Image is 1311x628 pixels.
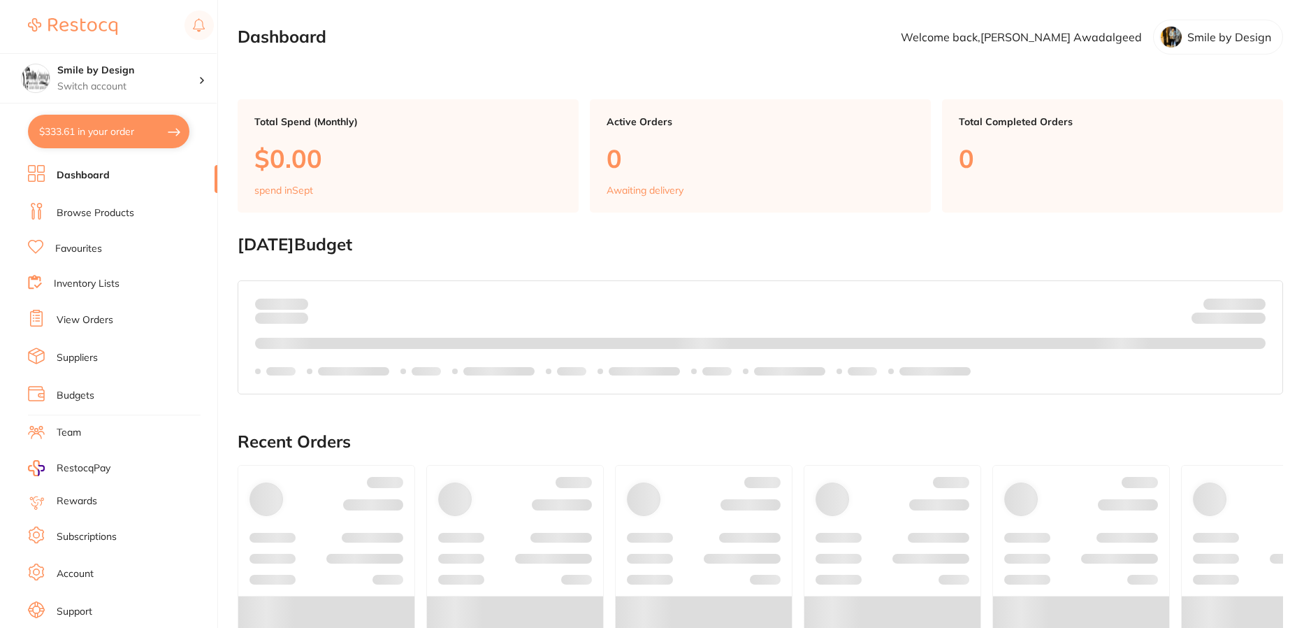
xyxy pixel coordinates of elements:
p: Active Orders [607,116,914,127]
p: 0 [959,144,1266,173]
p: Labels extended [609,366,680,377]
p: Labels [266,366,296,377]
p: Smile by Design [1187,31,1271,43]
p: Switch account [57,80,198,94]
p: Labels [557,366,586,377]
p: Labels extended [754,366,825,377]
a: Account [57,567,94,581]
span: RestocqPay [57,462,110,476]
strong: $NaN [1238,297,1266,310]
p: Labels [848,366,877,377]
button: $333.61 in your order [28,115,189,148]
strong: $0.00 [1241,315,1266,327]
img: dHRxanhhaA [1160,26,1182,48]
p: Total Completed Orders [959,116,1266,127]
p: Spent: [255,298,308,309]
p: 0 [607,144,914,173]
a: RestocqPay [28,460,110,476]
p: Labels [412,366,441,377]
p: Remaining: [1192,310,1266,327]
a: Dashboard [57,169,110,183]
p: Labels extended [463,366,535,377]
p: spend in Sept [254,185,313,196]
a: Budgets [57,389,94,403]
h2: Recent Orders [238,432,1283,452]
img: Restocq Logo [28,18,117,35]
a: Active Orders0Awaiting delivery [590,99,931,213]
p: Labels [702,366,732,377]
a: Team [57,426,81,440]
h2: Dashboard [238,27,326,47]
p: Labels extended [318,366,389,377]
a: Favourites [55,242,102,256]
a: Suppliers [57,351,98,365]
p: $0.00 [254,144,562,173]
a: Support [57,605,92,619]
a: Subscriptions [57,530,117,544]
img: RestocqPay [28,460,45,476]
a: View Orders [57,313,113,327]
p: Labels extended [899,366,971,377]
p: Awaiting delivery [607,185,683,196]
a: Total Completed Orders0 [942,99,1283,213]
p: month [255,310,308,327]
strong: $0.00 [284,297,308,310]
h4: Smile by Design [57,64,198,78]
a: Restocq Logo [28,10,117,43]
a: Inventory Lists [54,277,119,291]
a: Rewards [57,494,97,508]
a: Browse Products [57,206,134,220]
img: Smile by Design [22,64,50,92]
h2: [DATE] Budget [238,235,1283,255]
a: Total Spend (Monthly)$0.00spend inSept [238,99,579,213]
p: Welcome back, [PERSON_NAME] Awadalgeed [901,31,1142,43]
p: Budget: [1203,298,1266,309]
p: Total Spend (Monthly) [254,116,562,127]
